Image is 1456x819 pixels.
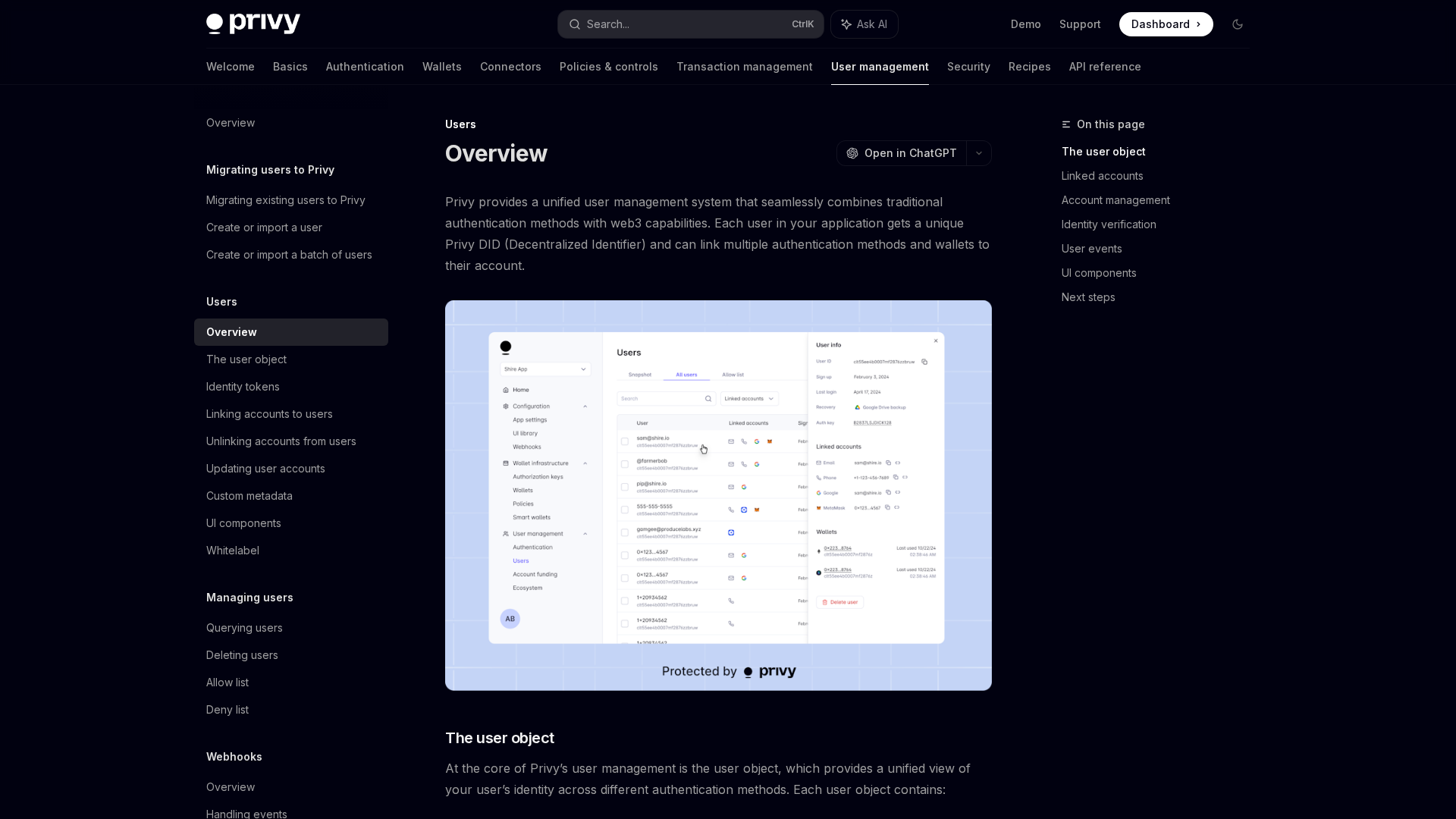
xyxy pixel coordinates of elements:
a: Create or import a batch of users [194,241,388,268]
a: UI components [194,510,388,537]
div: Search... [587,15,629,33]
div: Linking accounts to users [206,405,333,423]
div: Querying users [206,619,283,637]
a: Next steps [1062,285,1262,309]
a: Identity tokens [194,373,388,400]
div: UI components [206,514,281,532]
a: Overview [194,318,388,346]
a: Whitelabel [194,537,388,564]
a: Migrating existing users to Privy [194,187,388,214]
div: Overview [206,778,255,796]
button: Open in ChatGPT [836,140,966,166]
span: The user object [445,727,554,748]
a: Demo [1011,17,1041,32]
a: Account management [1062,188,1262,212]
a: Wallets [422,49,462,85]
a: User management [831,49,929,85]
div: Deleting users [206,646,278,664]
span: Privy provides a unified user management system that seamlessly combines traditional authenticati... [445,191,992,276]
a: The user object [1062,140,1262,164]
h5: Users [206,293,237,311]
a: Security [947,49,990,85]
div: Updating user accounts [206,460,325,478]
a: Deleting users [194,642,388,669]
a: Welcome [206,49,255,85]
span: Ctrl K [792,18,814,30]
h1: Overview [445,140,548,167]
div: The user object [206,350,287,369]
a: UI components [1062,261,1262,285]
button: Toggle dark mode [1225,12,1250,36]
a: Overview [194,773,388,801]
h5: Webhooks [206,748,262,766]
div: Users [445,117,992,132]
a: Deny list [194,696,388,723]
div: Overview [206,114,255,132]
a: Custom metadata [194,482,388,510]
button: Search...CtrlK [558,11,824,38]
a: Linked accounts [1062,164,1262,188]
h5: Managing users [206,588,293,607]
h5: Migrating users to Privy [206,161,334,179]
a: Recipes [1009,49,1051,85]
a: Querying users [194,614,388,642]
span: On this page [1077,115,1145,133]
img: dark logo [206,14,300,35]
span: At the core of Privy’s user management is the user object, which provides a unified view of your ... [445,758,992,800]
div: Deny list [206,701,249,719]
a: Overview [194,109,388,136]
div: Custom metadata [206,487,293,505]
button: Ask AI [831,11,898,38]
a: API reference [1069,49,1141,85]
div: Identity tokens [206,378,280,396]
a: User events [1062,237,1262,261]
div: Create or import a user [206,218,322,237]
a: Authentication [326,49,404,85]
a: Linking accounts to users [194,400,388,428]
div: Allow list [206,673,249,692]
div: Overview [206,323,257,341]
a: The user object [194,346,388,373]
a: Transaction management [676,49,813,85]
a: Basics [273,49,308,85]
a: Updating user accounts [194,455,388,482]
span: Open in ChatGPT [864,146,957,161]
a: Policies & controls [560,49,658,85]
div: Unlinking accounts from users [206,432,356,450]
a: Support [1059,17,1101,32]
img: images/Users2.png [445,300,992,691]
a: Create or import a user [194,214,388,241]
div: Create or import a batch of users [206,246,372,264]
a: Connectors [480,49,541,85]
span: Dashboard [1131,17,1190,32]
div: Whitelabel [206,541,259,560]
div: Migrating existing users to Privy [206,191,366,209]
a: Unlinking accounts from users [194,428,388,455]
a: Allow list [194,669,388,696]
a: Identity verification [1062,212,1262,237]
span: Ask AI [857,17,887,32]
a: Dashboard [1119,12,1213,36]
